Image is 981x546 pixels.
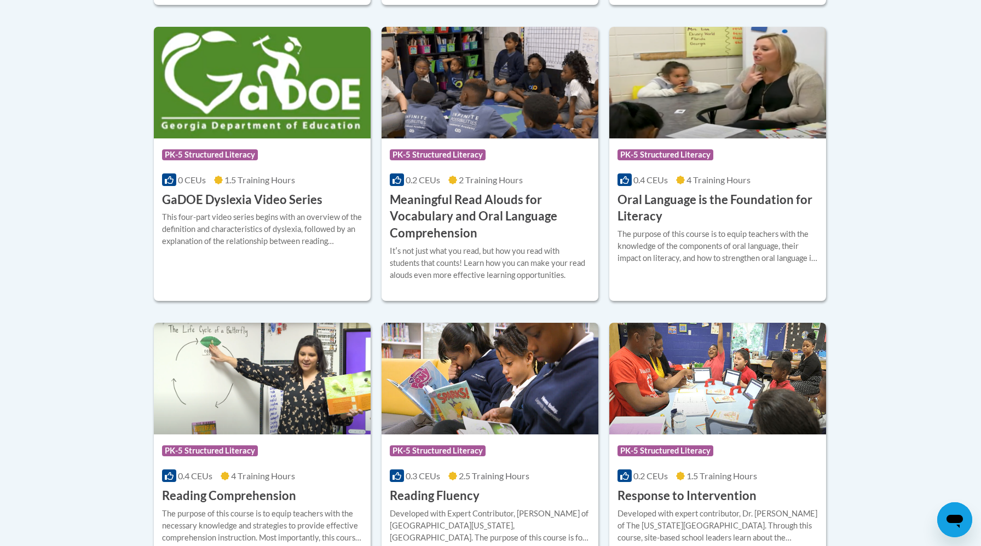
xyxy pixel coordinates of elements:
[686,471,757,481] span: 1.5 Training Hours
[390,508,590,544] div: Developed with Expert Contributor, [PERSON_NAME] of [GEOGRAPHIC_DATA][US_STATE], [GEOGRAPHIC_DATA...
[390,245,590,281] div: Itʹs not just what you read, but how you read with students that counts! Learn how you can make y...
[406,175,440,185] span: 0.2 CEUs
[686,175,751,185] span: 4 Training Hours
[382,27,598,138] img: Course Logo
[382,323,598,434] img: Course Logo
[459,471,529,481] span: 2.5 Training Hours
[633,471,668,481] span: 0.2 CEUs
[618,487,757,504] h3: Response to Intervention
[390,487,480,504] h3: Reading Fluency
[390,191,590,242] h3: Meaningful Read Alouds for Vocabulary and Oral Language Comprehension
[162,191,322,208] h3: GaDOE Dyslexia Video Series
[609,27,826,301] a: Course LogoPK-5 Structured Literacy0.4 CEUs4 Training Hours Oral Language is the Foundation for L...
[618,445,713,456] span: PK-5 Structured Literacy
[162,487,296,504] h3: Reading Comprehension
[231,471,295,481] span: 4 Training Hours
[178,175,206,185] span: 0 CEUs
[154,323,371,434] img: Course Logo
[390,149,486,160] span: PK-5 Structured Literacy
[609,27,826,138] img: Course Logo
[162,508,362,544] div: The purpose of this course is to equip teachers with the necessary knowledge and strategies to pr...
[633,175,668,185] span: 0.4 CEUs
[154,27,371,138] img: Course Logo
[178,471,212,481] span: 0.4 CEUs
[937,502,972,537] iframe: 메시징 창을 시작하는 버튼
[224,175,295,185] span: 1.5 Training Hours
[390,445,486,456] span: PK-5 Structured Literacy
[618,191,818,225] h3: Oral Language is the Foundation for Literacy
[618,508,818,544] div: Developed with expert contributor, Dr. [PERSON_NAME] of The [US_STATE][GEOGRAPHIC_DATA]. Through ...
[609,323,826,434] img: Course Logo
[406,471,440,481] span: 0.3 CEUs
[459,175,523,185] span: 2 Training Hours
[618,149,713,160] span: PK-5 Structured Literacy
[162,445,258,456] span: PK-5 Structured Literacy
[154,27,371,301] a: Course LogoPK-5 Structured Literacy0 CEUs1.5 Training Hours GaDOE Dyslexia Video SeriesThis four-...
[382,27,598,301] a: Course LogoPK-5 Structured Literacy0.2 CEUs2 Training Hours Meaningful Read Alouds for Vocabulary...
[162,149,258,160] span: PK-5 Structured Literacy
[618,228,818,264] div: The purpose of this course is to equip teachers with the knowledge of the components of oral lang...
[162,211,362,247] div: This four-part video series begins with an overview of the definition and characteristics of dysl...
